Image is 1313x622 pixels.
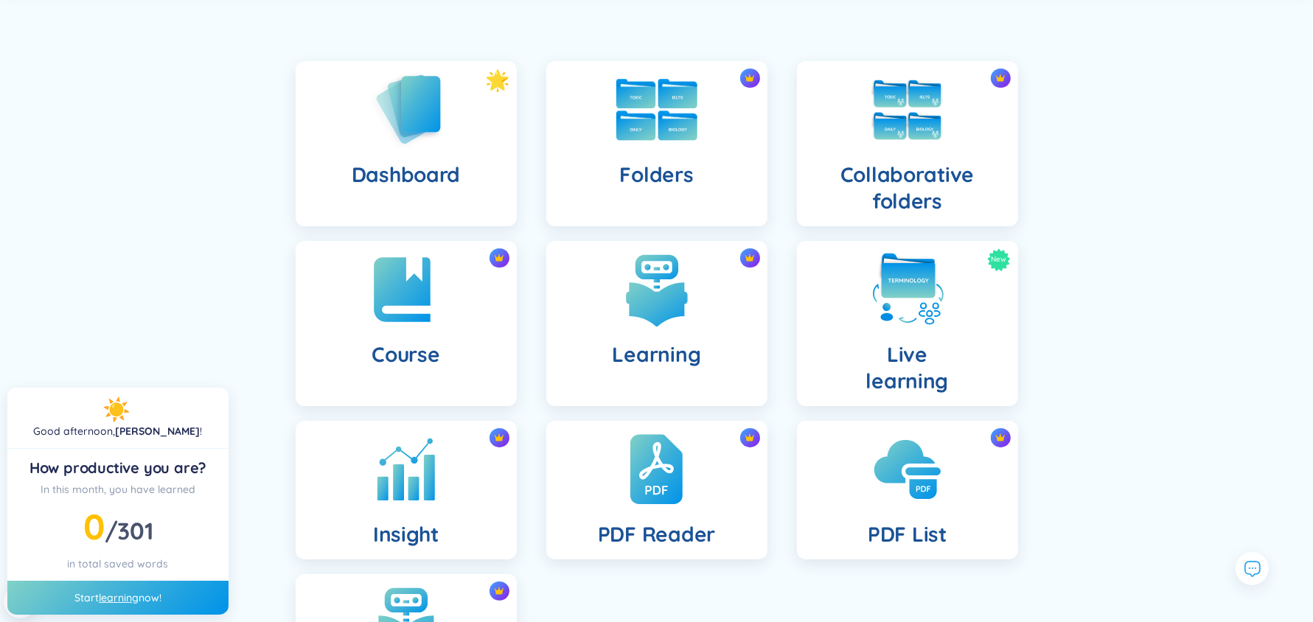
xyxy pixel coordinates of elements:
[281,241,532,406] a: crown iconCourse
[619,161,693,188] h4: Folders
[34,424,116,438] span: Good afternoon ,
[40,85,52,97] img: tab_domain_overview_orange.svg
[494,433,504,443] img: crown icon
[532,421,782,559] a: crown iconPDF Reader
[24,24,35,35] img: logo_orange.svg
[116,424,201,438] a: [PERSON_NAME]
[613,341,701,368] h4: Learning
[281,61,532,226] a: Dashboard
[598,521,715,548] h4: PDF Reader
[41,24,72,35] div: v 4.0.25
[494,586,504,596] img: crown icon
[38,38,162,50] div: Domain: [DOMAIN_NAME]
[995,73,1006,83] img: crown icon
[373,521,439,548] h4: Insight
[532,61,782,226] a: crown iconFolders
[147,85,159,97] img: tab_keywords_by_traffic_grey.svg
[782,61,1033,226] a: crown iconCollaborative folders
[782,421,1033,559] a: crown iconPDF List
[991,248,1006,271] span: New
[19,481,217,497] div: In this month, you have learned
[24,38,35,50] img: website_grey.svg
[995,433,1006,443] img: crown icon
[868,521,947,548] h4: PDF List
[7,581,229,615] div: Start now!
[494,253,504,263] img: crown icon
[866,341,949,394] h4: Live learning
[19,556,217,572] div: in total saved words
[117,516,153,545] span: 301
[745,253,755,263] img: crown icon
[34,423,203,439] div: !
[83,504,105,548] span: 0
[56,87,132,97] div: Domain Overview
[163,87,248,97] div: Keywords by Traffic
[281,421,532,559] a: crown iconInsight
[99,591,139,604] a: learning
[782,241,1033,406] a: NewLivelearning
[372,341,439,368] h4: Course
[352,161,460,188] h4: Dashboard
[809,161,1006,214] h4: Collaborative folders
[19,458,217,478] div: How productive you are?
[745,433,755,443] img: crown icon
[532,241,782,406] a: crown iconLearning
[105,516,153,545] span: /
[745,73,755,83] img: crown icon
